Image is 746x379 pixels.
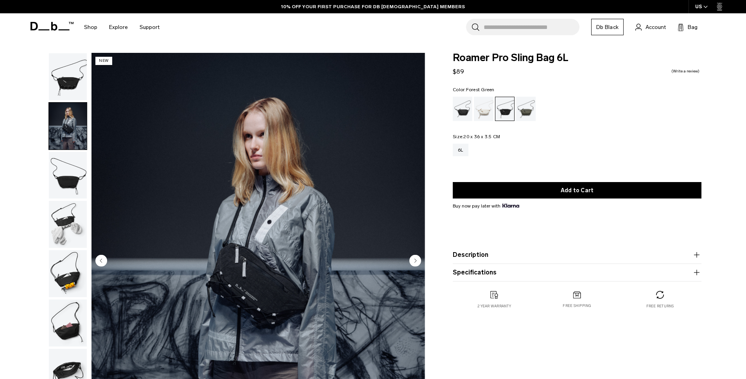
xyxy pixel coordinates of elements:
[49,53,87,100] img: Roamer Pro Sling Bag 6L Charcoal Grey
[48,53,87,101] button: Roamer Pro Sling Bag 6L Charcoal Grey
[563,303,591,309] p: Free shipping
[591,19,624,35] a: Db Black
[49,103,87,150] img: Roamer Pro Sling Bag 6L Charcoal Grey
[516,97,536,121] a: Forest Green
[409,254,421,268] button: Next slide
[646,303,674,309] p: Free returns
[688,23,698,31] span: Bag
[140,13,160,41] a: Support
[453,202,519,209] span: Buy now pay later with
[453,134,500,139] legend: Size:
[48,200,87,248] button: Roamer Pro Sling Bag 6L Charcoal Grey
[495,97,515,121] a: Charcoal Grey
[463,134,500,139] span: 20 x 36 x 3.5 CM
[281,3,465,10] a: 10% OFF YOUR FIRST PURCHASE FOR DB [DEMOGRAPHIC_DATA] MEMBERS
[95,254,107,268] button: Previous slide
[502,204,519,208] img: {"height" => 20, "alt" => "Klarna"}
[646,23,666,31] span: Account
[453,97,472,121] a: Black Out
[453,250,701,260] button: Description
[48,299,87,347] button: Roamer Pro Sling Bag 6L Charcoal Grey
[84,13,97,41] a: Shop
[453,182,701,199] button: Add to Cart
[635,22,666,32] a: Account
[78,13,165,41] nav: Main Navigation
[474,97,493,121] a: Oatmilk
[453,68,464,75] span: $89
[453,53,701,63] span: Roamer Pro Sling Bag 6L
[678,22,698,32] button: Bag
[453,87,495,92] legend: Color:
[48,152,87,199] button: Roamer Pro Sling Bag 6L Charcoal Grey
[49,250,87,297] img: Roamer Pro Sling Bag 6L Charcoal Grey
[466,87,495,92] span: Forest Green
[453,268,701,277] button: Specifications
[109,13,128,41] a: Explore
[48,102,87,150] button: Roamer Pro Sling Bag 6L Charcoal Grey
[48,250,87,298] button: Roamer Pro Sling Bag 6L Charcoal Grey
[49,300,87,347] img: Roamer Pro Sling Bag 6L Charcoal Grey
[453,144,468,156] a: 6L
[49,152,87,199] img: Roamer Pro Sling Bag 6L Charcoal Grey
[477,303,511,309] p: 2 year warranty
[95,57,112,65] p: New
[49,201,87,248] img: Roamer Pro Sling Bag 6L Charcoal Grey
[671,69,699,73] a: Write a review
